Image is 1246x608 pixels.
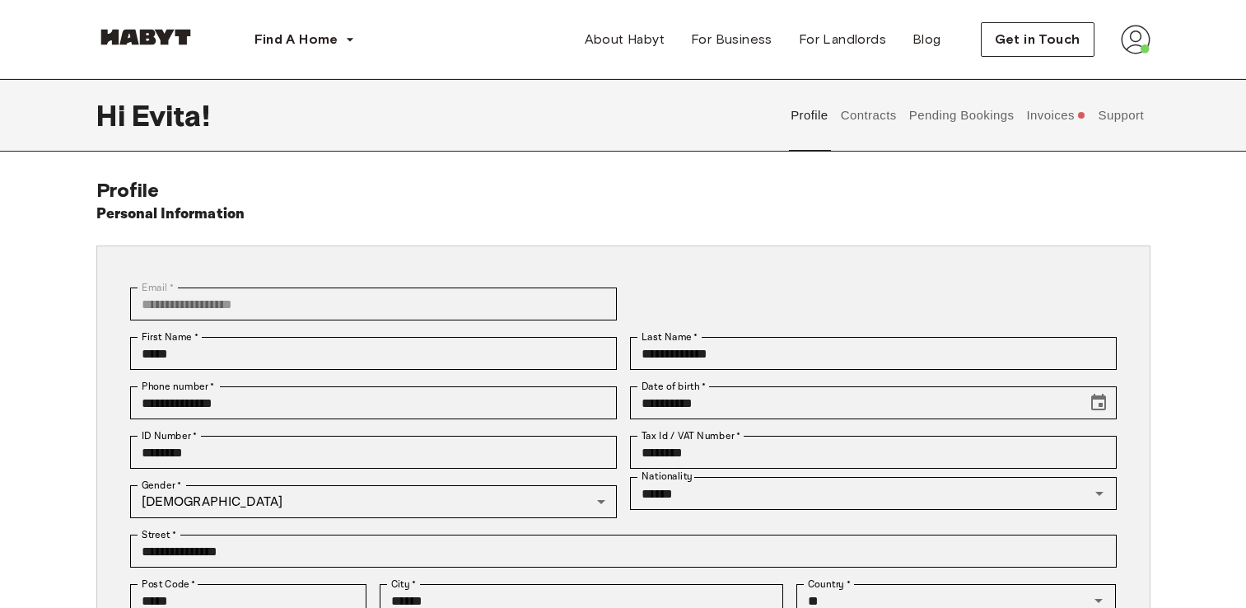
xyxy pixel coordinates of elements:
a: For Landlords [786,23,899,56]
a: Blog [899,23,954,56]
span: Profile [96,178,160,202]
label: Tax Id / VAT Number [642,428,740,443]
h6: Personal Information [96,203,245,226]
label: Email [142,280,174,295]
div: [DEMOGRAPHIC_DATA] [130,485,617,518]
button: Open [1088,482,1111,505]
button: Get in Touch [981,22,1094,57]
span: For Landlords [799,30,886,49]
span: Blog [912,30,941,49]
a: About Habyt [572,23,678,56]
button: Profile [789,79,831,152]
label: City [391,577,417,592]
img: Habyt [96,29,195,45]
span: Find A Home [254,30,338,49]
button: Pending Bookings [907,79,1016,152]
button: Contracts [838,79,898,152]
span: For Business [691,30,772,49]
img: avatar [1121,25,1150,54]
label: Country [808,577,851,592]
span: About Habyt [585,30,665,49]
label: ID Number [142,428,197,443]
label: Date of birth [642,379,706,394]
span: Hi [96,98,132,133]
button: Support [1096,79,1146,152]
div: user profile tabs [785,79,1150,152]
button: Invoices [1024,79,1088,152]
label: Phone number [142,379,215,394]
span: Evita ! [132,98,210,133]
button: Choose date, selected date is Jan 17, 2000 [1082,386,1115,419]
label: Post Code [142,577,196,592]
span: Get in Touch [995,30,1080,49]
button: Find A Home [241,23,368,56]
label: Gender [142,478,181,493]
label: Last Name [642,330,698,344]
div: You can't change your email address at the moment. Please reach out to customer support in case y... [130,288,617,320]
label: Street [142,527,176,542]
label: Nationality [642,470,693,484]
a: For Business [678,23,786,56]
label: First Name [142,330,198,344]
